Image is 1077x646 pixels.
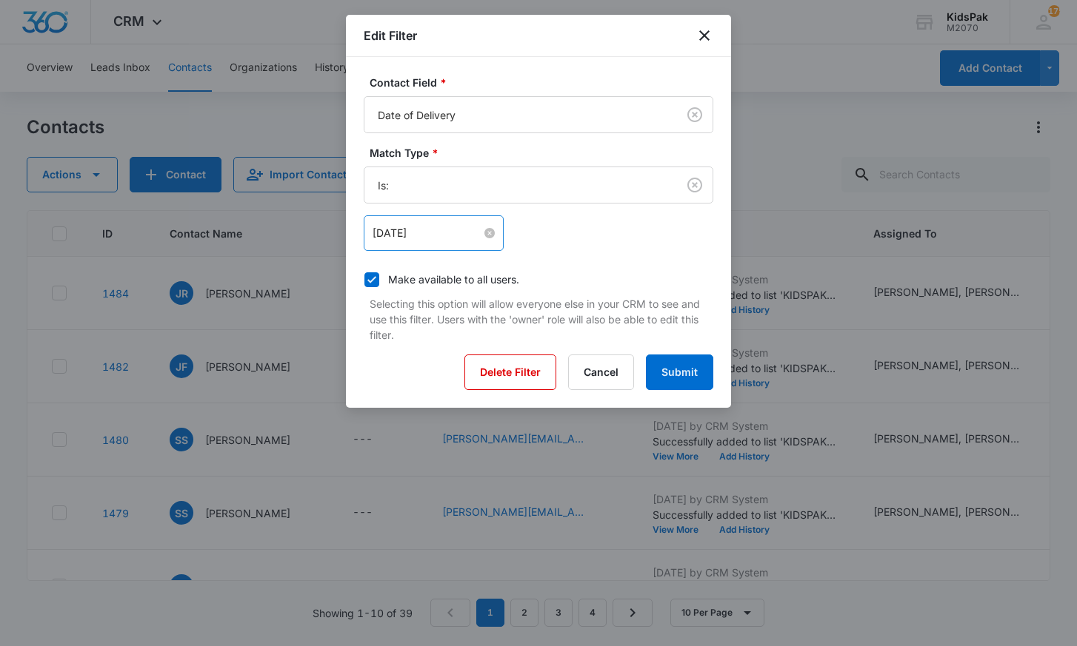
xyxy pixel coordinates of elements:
[646,354,713,390] button: Submit
[373,225,481,241] input: Oct 8, 2025
[696,27,713,44] button: close
[370,75,719,90] label: Contact Field
[484,228,495,238] span: close-circle
[370,145,719,161] label: Match Type
[568,354,634,390] button: Cancel
[464,354,556,390] button: Delete Filter
[683,103,707,127] button: Clear
[683,173,707,197] button: Clear
[364,272,713,287] label: Make available to all users.
[364,27,417,44] h1: Edit Filter
[370,296,713,343] p: Selecting this option will allow everyone else in your CRM to see and use this filter. Users with...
